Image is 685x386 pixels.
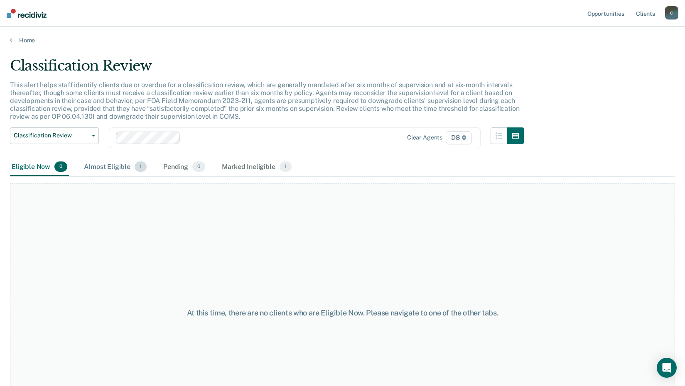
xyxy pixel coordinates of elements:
div: Clear agents [407,134,442,141]
span: 0 [192,161,205,172]
div: Open Intercom Messenger [657,358,677,378]
div: Almost Eligible1 [82,158,148,176]
p: This alert helps staff identify clients due or overdue for a classification review, which are gen... [10,81,519,121]
button: Classification Review [10,127,99,144]
div: At this time, there are no clients who are Eligible Now. Please navigate to one of the other tabs. [177,308,509,318]
div: Pending0 [162,158,207,176]
div: Eligible Now0 [10,158,69,176]
button: C [665,6,678,20]
img: Recidiviz [7,9,47,18]
span: Classification Review [14,132,88,139]
div: Marked Ineligible1 [220,158,293,176]
a: Home [10,37,675,44]
span: 1 [280,161,292,172]
span: 0 [54,161,67,172]
span: D8 [446,131,472,144]
div: Classification Review [10,57,524,81]
span: 1 [135,161,147,172]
